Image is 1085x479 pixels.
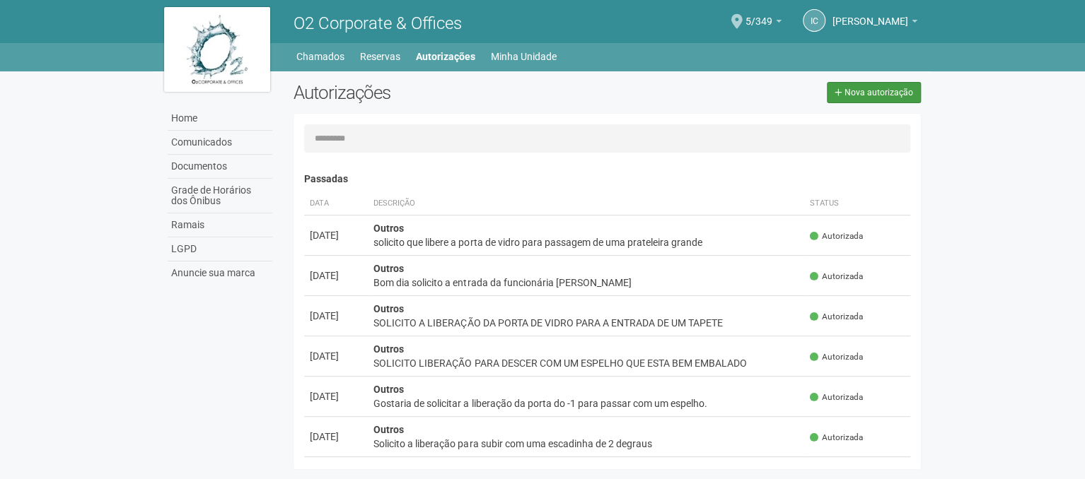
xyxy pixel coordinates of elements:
[373,384,404,395] strong: Outros
[745,2,772,27] span: 5/349
[168,107,272,131] a: Home
[810,230,863,242] span: Autorizada
[803,9,825,32] a: IC
[810,432,863,444] span: Autorizada
[310,309,362,323] div: [DATE]
[810,271,863,283] span: Autorizada
[373,343,404,355] strong: Outros
[810,351,863,363] span: Autorizada
[168,155,272,179] a: Documentos
[310,228,362,242] div: [DATE]
[164,7,270,92] img: logo.jpg
[310,430,362,444] div: [DATE]
[304,192,368,215] th: Data
[810,311,863,323] span: Autorizada
[810,391,863,403] span: Autorizada
[373,356,799,370] div: SOLICITO LIBERAÇÃO PARA DESCER COM UM ESPELHO QUE ESTA BEM EMBALADO
[168,213,272,237] a: Ramais
[373,263,404,274] strong: Outros
[360,47,400,66] a: Reservas
[294,13,462,33] span: O2 Corporate & Offices
[294,82,596,103] h2: Autorizações
[168,179,272,213] a: Grade de Horários dos Ônibus
[416,47,475,66] a: Autorizações
[745,18,782,29] a: 5/349
[310,349,362,363] div: [DATE]
[827,82,921,103] a: Nova autorização
[304,174,910,184] h4: Passadas
[168,131,272,155] a: Comunicados
[310,389,362,403] div: [DATE]
[373,396,799,410] div: Gostaria de solicitar a liberação da porta do -1 para passar com um espelho.
[373,316,799,330] div: SOLICITO A LIBERAÇÃO DA PORTA DE VIDRO PARA A ENTRADA DE UM TAPETE
[373,303,404,314] strong: Outros
[310,268,362,283] div: [DATE]
[296,47,344,66] a: Chamados
[845,88,913,97] span: Nova autorização
[368,192,804,215] th: Descrição
[373,437,799,451] div: Solicito a liberação para subir com uma escadinha de 2 degraus
[373,223,404,234] strong: Outros
[832,2,908,27] span: Isa Cristina Dias Blas
[168,261,272,285] a: Anuncie sua marca
[491,47,557,66] a: Minha Unidade
[373,424,404,435] strong: Outros
[804,192,910,215] th: Status
[832,18,917,29] a: [PERSON_NAME]
[168,237,272,261] a: LGPD
[373,276,799,290] div: Bom dia solicito a entrada da funcionária [PERSON_NAME]
[373,235,799,249] div: solicito que libere a porta de vidro para passagem de uma prateleira grande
